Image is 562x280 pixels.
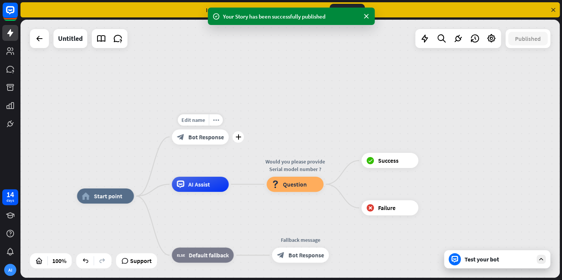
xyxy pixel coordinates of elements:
[50,255,69,267] div: 100%
[213,117,219,123] i: more_horiz
[82,192,90,200] i: home_2
[177,133,184,141] i: block_bot_response
[277,251,284,259] i: block_bot_response
[206,6,323,14] div: Install ChatBot to start automating your business
[283,180,307,188] span: Question
[378,204,396,212] span: Failure
[508,32,548,45] button: Published
[188,133,224,141] span: Bot Response
[235,134,241,140] i: plus
[266,236,334,244] div: Fallback message
[378,157,399,164] span: Success
[366,204,374,212] i: block_failure
[94,192,122,200] span: Start point
[261,158,329,173] div: Would you please provide Serial model number ?
[6,198,14,203] div: days
[465,255,533,263] div: Test your bot
[182,117,205,123] span: Edit name
[272,180,279,188] i: block_question
[177,251,185,259] i: block_fallback
[223,12,359,20] div: Your Story has been successfully published
[288,251,324,259] span: Bot Response
[188,180,210,188] span: AI Assist
[58,29,83,48] div: Untitled
[330,4,365,16] div: Install now
[130,255,152,267] span: Support
[2,189,18,205] a: 14 days
[6,3,29,26] button: Open LiveChat chat widget
[4,264,16,276] div: AI
[6,191,14,198] div: 14
[366,157,374,164] i: block_success
[188,251,229,259] span: Default fallback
